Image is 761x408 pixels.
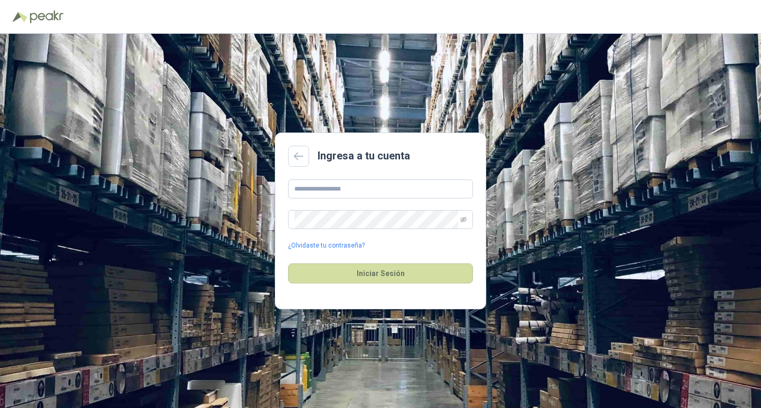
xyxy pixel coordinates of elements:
[318,148,410,164] h2: Ingresa a tu cuenta
[30,11,63,23] img: Peakr
[288,263,473,283] button: Iniciar Sesión
[13,12,27,22] img: Logo
[288,241,365,251] a: ¿Olvidaste tu contraseña?
[460,216,467,223] span: eye-invisible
